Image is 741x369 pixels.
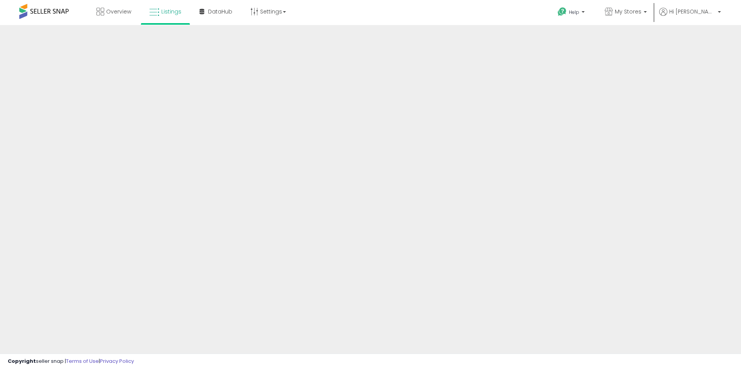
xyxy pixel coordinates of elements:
a: Hi [PERSON_NAME] [659,8,721,25]
span: Listings [161,8,181,15]
span: Hi [PERSON_NAME] [669,8,716,15]
span: My Stores [615,8,641,15]
span: Overview [106,8,131,15]
a: Help [552,1,592,25]
span: DataHub [208,8,232,15]
i: Get Help [557,7,567,17]
span: Help [569,9,579,15]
